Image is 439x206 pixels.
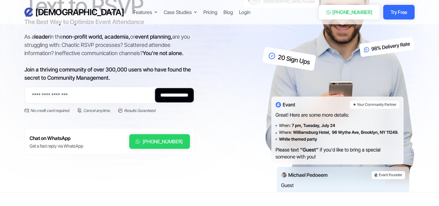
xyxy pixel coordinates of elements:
a: home [24,7,124,18]
a: Try Free [383,5,415,19]
h3: [DEMOGRAPHIC_DATA] [35,7,124,18]
a: Blog [223,9,233,16]
div: [PHONE_NUMBER] [332,9,372,16]
form: Email Form 2 [24,87,195,113]
span: You're not alone. [143,50,184,56]
span: Join a thriving community of over 300,000 users who have found the secret to Community Management. [24,66,191,81]
div: Features [134,9,152,16]
div: Features [134,9,158,16]
div: Case Studies [164,9,192,16]
a: [PHONE_NUMBER] [129,134,190,149]
div: [PHONE_NUMBER] [143,138,183,145]
h6: Chat on WhatsApp [30,134,83,142]
div: Cancel anytime. [83,107,111,113]
a: [PHONE_NUMBER] [319,5,380,19]
a: Login [239,9,251,16]
span: event planning, [135,33,172,40]
a: Pricing [203,9,217,16]
span: leader [34,33,50,40]
span: non-profit world, academia, [63,33,130,40]
div: As a in the or are you struggling with: Chaotic RSVP processes? Scattered attendee information? I... [24,33,195,82]
div: Results Guranteed [124,107,155,113]
div: No credit card required. [30,107,70,113]
div: Case Studies [164,9,197,16]
div: Get a fast reply via WhatsApp [30,143,83,149]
